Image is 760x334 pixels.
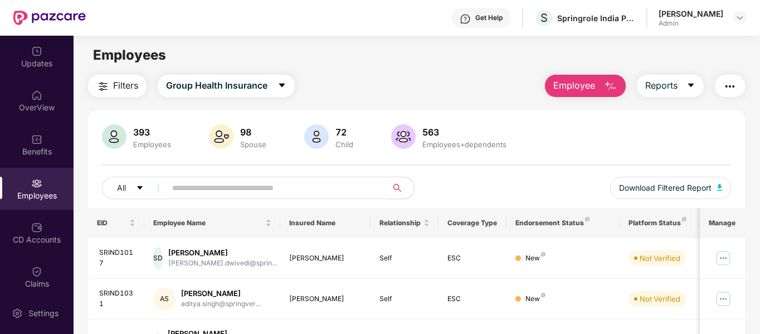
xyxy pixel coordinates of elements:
img: svg+xml;base64,PHN2ZyB4bWxucz0iaHR0cDovL3d3dy53My5vcmcvMjAwMC9zdmciIHhtbG5zOnhsaW5rPSJodHRwOi8vd3... [604,80,617,93]
div: SRIND1031 [99,288,136,309]
span: Employee Name [153,219,263,227]
span: caret-down [136,184,144,193]
img: manageButton [714,290,732,308]
img: svg+xml;base64,PHN2ZyB4bWxucz0iaHR0cDovL3d3dy53My5vcmcvMjAwMC9zdmciIHhtbG5zOnhsaW5rPSJodHRwOi8vd3... [391,124,416,149]
img: New Pazcare Logo [13,11,86,25]
img: svg+xml;base64,PHN2ZyBpZD0iRW1wbG95ZWVzIiB4bWxucz0iaHR0cDovL3d3dy53My5vcmcvMjAwMC9zdmciIHdpZHRoPS... [31,178,42,189]
div: New [525,294,545,304]
span: search [387,183,408,192]
div: New [525,253,545,264]
img: svg+xml;base64,PHN2ZyB4bWxucz0iaHR0cDovL3d3dy53My5vcmcvMjAwMC9zdmciIHhtbG5zOnhsaW5rPSJodHRwOi8vd3... [304,124,329,149]
div: aditya.singh@springver... [181,299,261,309]
img: svg+xml;base64,PHN2ZyBpZD0iSG9tZSIgeG1sbnM9Imh0dHA6Ly93d3cudzMub3JnLzIwMDAvc3ZnIiB3aWR0aD0iMjAiIG... [31,90,42,101]
img: svg+xml;base64,PHN2ZyB4bWxucz0iaHR0cDovL3d3dy53My5vcmcvMjAwMC9zdmciIHhtbG5zOnhsaW5rPSJodHRwOi8vd3... [209,124,233,149]
div: Self [379,253,430,264]
div: ESC [447,294,498,304]
div: 393 [131,127,173,138]
div: Springrole India Private Limited [557,13,635,23]
img: svg+xml;base64,PHN2ZyB4bWxucz0iaHR0cDovL3d3dy53My5vcmcvMjAwMC9zdmciIHdpZHRoPSI4IiBoZWlnaHQ9IjgiIH... [682,217,686,221]
div: 98 [238,127,269,138]
img: svg+xml;base64,PHN2ZyBpZD0iRHJvcGRvd24tMzJ4MzIiIHhtbG5zPSJodHRwOi8vd3d3LnczLm9yZy8yMDAwL3N2ZyIgd2... [735,13,744,22]
span: EID [97,219,128,227]
span: caret-down [686,81,695,91]
img: svg+xml;base64,PHN2ZyBpZD0iU2V0dGluZy0yMHgyMCIgeG1sbnM9Imh0dHA6Ly93d3cudzMub3JnLzIwMDAvc3ZnIiB3aW... [12,308,23,319]
img: manageButton [714,249,732,267]
img: svg+xml;base64,PHN2ZyB4bWxucz0iaHR0cDovL3d3dy53My5vcmcvMjAwMC9zdmciIHdpZHRoPSI4IiBoZWlnaHQ9IjgiIH... [541,252,545,256]
th: Coverage Type [439,208,506,238]
img: svg+xml;base64,PHN2ZyBpZD0iVXBkYXRlZCIgeG1sbnM9Imh0dHA6Ly93d3cudzMub3JnLzIwMDAvc3ZnIiB3aWR0aD0iMj... [31,46,42,57]
div: [PERSON_NAME] [289,294,362,304]
img: svg+xml;base64,PHN2ZyB4bWxucz0iaHR0cDovL3d3dy53My5vcmcvMjAwMC9zdmciIHdpZHRoPSI4IiBoZWlnaHQ9IjgiIH... [541,293,545,297]
span: Employee [553,79,595,93]
div: ESC [447,253,498,264]
th: EID [88,208,145,238]
span: caret-down [277,81,286,91]
img: svg+xml;base64,PHN2ZyBpZD0iSGVscC0zMngzMiIgeG1sbnM9Imh0dHA6Ly93d3cudzMub3JnLzIwMDAvc3ZnIiB3aWR0aD... [460,13,471,25]
button: Filters [88,75,147,97]
img: svg+xml;base64,PHN2ZyB4bWxucz0iaHR0cDovL3d3dy53My5vcmcvMjAwMC9zdmciIHdpZHRoPSIyNCIgaGVpZ2h0PSIyNC... [96,80,110,93]
div: 563 [420,127,509,138]
span: Group Health Insurance [166,79,267,93]
div: [PERSON_NAME] [181,288,261,299]
div: Admin [659,19,723,28]
span: Relationship [379,219,421,227]
button: Allcaret-down [102,177,170,199]
div: Self [379,294,430,304]
th: Relationship [371,208,439,238]
div: Get Help [475,13,503,22]
img: svg+xml;base64,PHN2ZyB4bWxucz0iaHR0cDovL3d3dy53My5vcmcvMjAwMC9zdmciIHhtbG5zOnhsaW5rPSJodHRwOi8vd3... [102,124,126,149]
button: Download Filtered Report [610,177,732,199]
img: svg+xml;base64,PHN2ZyB4bWxucz0iaHR0cDovL3d3dy53My5vcmcvMjAwMC9zdmciIHhtbG5zOnhsaW5rPSJodHRwOi8vd3... [717,184,723,191]
span: S [540,11,548,25]
span: Download Filtered Report [619,182,712,194]
span: Employees [93,47,166,63]
div: AS [153,288,176,310]
button: Group Health Insurancecaret-down [158,75,295,97]
div: Not Verified [640,293,680,304]
div: [PERSON_NAME] [168,248,277,258]
span: Reports [645,79,678,93]
div: Employees [131,140,173,149]
button: Reportscaret-down [637,75,704,97]
img: svg+xml;base64,PHN2ZyB4bWxucz0iaHR0cDovL3d3dy53My5vcmcvMjAwMC9zdmciIHdpZHRoPSIyNCIgaGVpZ2h0PSIyNC... [723,80,737,93]
span: Filters [113,79,138,93]
img: svg+xml;base64,PHN2ZyB4bWxucz0iaHR0cDovL3d3dy53My5vcmcvMjAwMC9zdmciIHdpZHRoPSI4IiBoZWlnaHQ9IjgiIH... [585,217,590,221]
div: Not Verified [640,253,680,264]
th: Insured Name [280,208,371,238]
div: Endorsement Status [515,219,611,227]
img: svg+xml;base64,PHN2ZyBpZD0iQ0RfQWNjb3VudHMiIGRhdGEtbmFtZT0iQ0QgQWNjb3VudHMiIHhtbG5zPSJodHRwOi8vd3... [31,222,42,233]
div: Platform Status [629,219,690,227]
th: Employee Name [144,208,280,238]
div: Child [333,140,355,149]
div: 72 [333,127,355,138]
div: Spouse [238,140,269,149]
div: [PERSON_NAME] [659,8,723,19]
div: Employees+dependents [420,140,509,149]
button: Employee [545,75,626,97]
div: [PERSON_NAME] [289,253,362,264]
div: Settings [25,308,62,319]
span: All [117,182,126,194]
th: Manage [700,208,745,238]
img: svg+xml;base64,PHN2ZyBpZD0iQ2xhaW0iIHhtbG5zPSJodHRwOi8vd3d3LnczLm9yZy8yMDAwL3N2ZyIgd2lkdGg9IjIwIi... [31,266,42,277]
div: [PERSON_NAME].dwivedi@sprin... [168,258,277,269]
button: search [387,177,415,199]
div: SD [153,247,163,269]
img: svg+xml;base64,PHN2ZyBpZD0iQmVuZWZpdHMiIHhtbG5zPSJodHRwOi8vd3d3LnczLm9yZy8yMDAwL3N2ZyIgd2lkdGg9Ij... [31,134,42,145]
div: SRIND1017 [99,248,136,269]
